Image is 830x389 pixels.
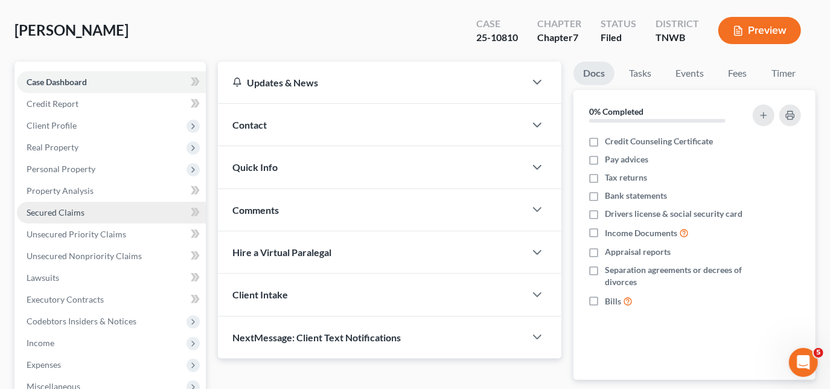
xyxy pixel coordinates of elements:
[476,17,518,31] div: Case
[232,289,288,300] span: Client Intake
[27,316,136,326] span: Codebtors Insiders & Notices
[232,119,267,130] span: Contact
[17,202,206,223] a: Secured Claims
[232,204,279,216] span: Comments
[17,93,206,115] a: Credit Report
[605,264,745,288] span: Separation agreements or decrees of divorces
[589,106,643,117] strong: 0% Completed
[232,332,401,343] span: NextMessage: Client Text Notifications
[27,98,78,109] span: Credit Report
[537,17,581,31] div: Chapter
[27,185,94,196] span: Property Analysis
[232,246,331,258] span: Hire a Virtual Paralegal
[656,17,699,31] div: District
[605,208,742,220] span: Drivers license & social security card
[17,180,206,202] a: Property Analysis
[605,172,647,184] span: Tax returns
[14,21,129,39] span: [PERSON_NAME]
[27,251,142,261] span: Unsecured Nonpriority Claims
[27,164,95,174] span: Personal Property
[27,359,61,370] span: Expenses
[17,245,206,267] a: Unsecured Nonpriority Claims
[537,31,581,45] div: Chapter
[762,62,805,85] a: Timer
[232,161,278,173] span: Quick Info
[601,31,636,45] div: Filed
[656,31,699,45] div: TNWB
[718,62,757,85] a: Fees
[27,272,59,283] span: Lawsuits
[17,289,206,310] a: Executory Contracts
[605,190,667,202] span: Bank statements
[601,17,636,31] div: Status
[605,295,621,307] span: Bills
[27,294,104,304] span: Executory Contracts
[27,77,87,87] span: Case Dashboard
[605,135,713,147] span: Credit Counseling Certificate
[27,142,78,152] span: Real Property
[27,207,85,217] span: Secured Claims
[605,227,677,239] span: Income Documents
[27,120,77,130] span: Client Profile
[27,338,54,348] span: Income
[27,229,126,239] span: Unsecured Priority Claims
[17,267,206,289] a: Lawsuits
[605,246,671,258] span: Appraisal reports
[619,62,661,85] a: Tasks
[814,348,823,358] span: 5
[605,153,648,166] span: Pay advices
[232,76,511,89] div: Updates & News
[789,348,818,377] iframe: Intercom live chat
[17,71,206,93] a: Case Dashboard
[17,223,206,245] a: Unsecured Priority Claims
[573,31,578,43] span: 7
[666,62,713,85] a: Events
[718,17,801,44] button: Preview
[476,31,518,45] div: 25-10810
[573,62,615,85] a: Docs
